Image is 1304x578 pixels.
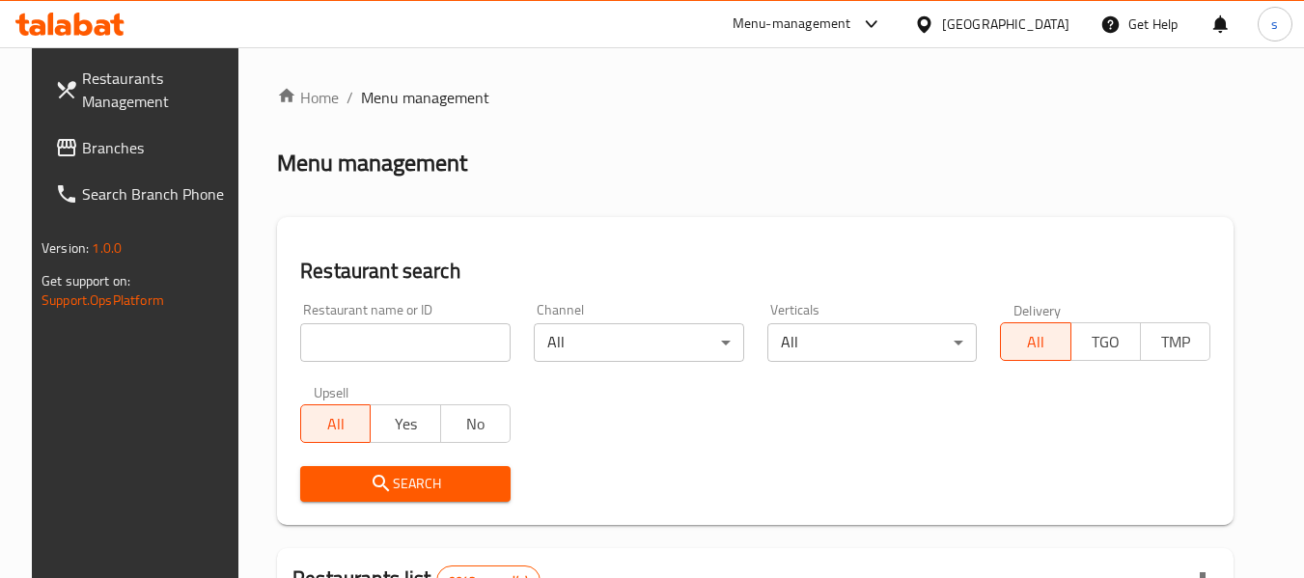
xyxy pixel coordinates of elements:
[1271,14,1278,35] span: s
[92,235,122,261] span: 1.0.0
[1079,328,1133,356] span: TGO
[440,404,511,443] button: No
[370,404,440,443] button: Yes
[40,124,250,171] a: Branches
[42,268,130,293] span: Get support on:
[942,14,1069,35] div: [GEOGRAPHIC_DATA]
[1000,322,1070,361] button: All
[82,136,235,159] span: Branches
[42,288,164,313] a: Support.OpsPlatform
[1149,328,1203,356] span: TMP
[309,410,363,438] span: All
[733,13,851,36] div: Menu-management
[300,323,511,362] input: Search for restaurant name or ID..
[449,410,503,438] span: No
[1070,322,1141,361] button: TGO
[347,86,353,109] li: /
[40,171,250,217] a: Search Branch Phone
[40,55,250,124] a: Restaurants Management
[82,182,235,206] span: Search Branch Phone
[1140,322,1210,361] button: TMP
[42,235,89,261] span: Version:
[277,86,339,109] a: Home
[300,257,1210,286] h2: Restaurant search
[1013,303,1062,317] label: Delivery
[534,323,744,362] div: All
[300,466,511,502] button: Search
[314,385,349,399] label: Upsell
[82,67,235,113] span: Restaurants Management
[277,148,467,179] h2: Menu management
[378,410,432,438] span: Yes
[361,86,489,109] span: Menu management
[1009,328,1063,356] span: All
[767,323,978,362] div: All
[316,472,495,496] span: Search
[300,404,371,443] button: All
[277,86,1234,109] nav: breadcrumb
